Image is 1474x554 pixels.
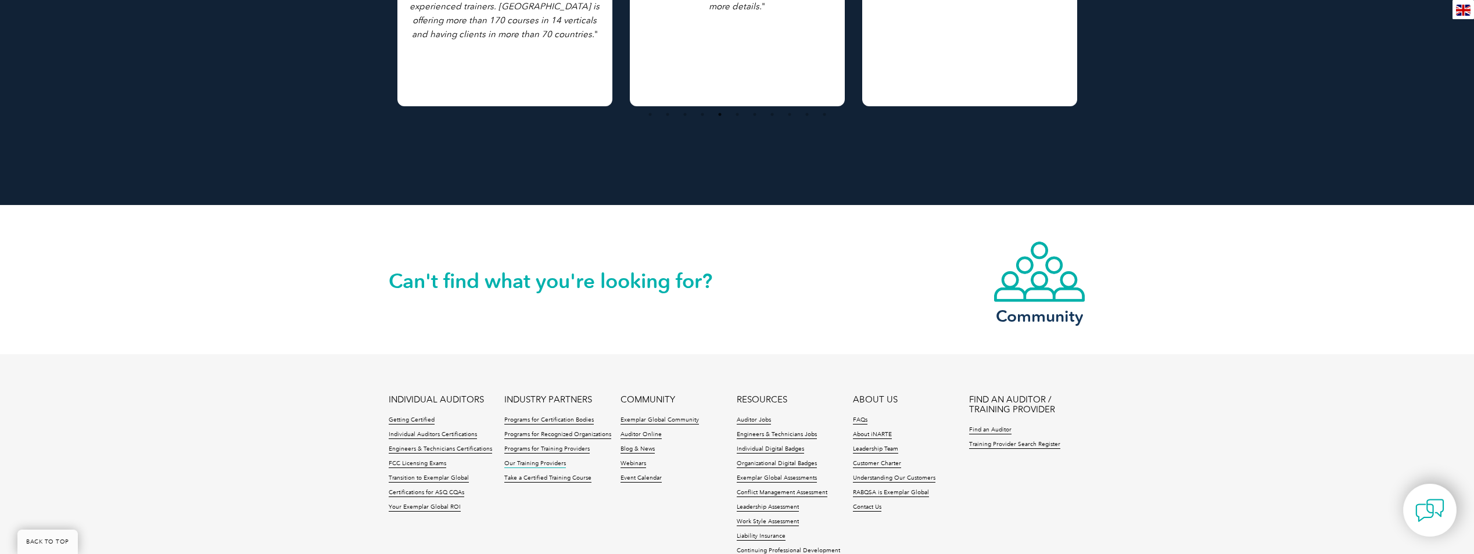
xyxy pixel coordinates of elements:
button: 5 of 4 [714,109,726,120]
a: Work Style Assessment [737,518,799,526]
a: Liability Insurance [737,533,786,541]
a: Transition to Exemplar Global [389,474,469,483]
a: RESOURCES [737,395,787,405]
a: RABQSA is Exemplar Global [853,489,929,497]
a: Engineers & Technicians Jobs [737,431,817,439]
a: Auditor Jobs [737,416,771,425]
a: Community [993,240,1086,323]
a: FIND AN AUDITOR / TRAINING PROVIDER [969,395,1085,415]
a: Contact Us [853,503,881,512]
a: About iNARTE [853,431,892,439]
button: 7 of 4 [749,109,761,120]
a: Exemplar Global Community [621,416,699,425]
button: 1 of 4 [644,109,656,120]
button: 11 of 4 [819,109,830,120]
img: icon-community.webp [993,240,1086,303]
button: 3 of 4 [679,109,691,120]
a: INDUSTRY PARTNERS [504,395,592,405]
a: Your Exemplar Global ROI [389,503,461,512]
a: Auditor Online [621,431,662,439]
a: Programs for Recognized Organizations [504,431,611,439]
button: 6 of 4 [731,109,743,120]
a: Individual Auditors Certifications [389,431,477,439]
a: Conflict Management Assessment [737,489,827,497]
button: 4 of 4 [697,109,708,120]
a: Individual Digital Badges [737,445,804,454]
a: Getting Certified [389,416,435,425]
h2: Can't find what you're looking for? [389,272,737,290]
img: contact-chat.png [1415,496,1444,525]
a: Certifications for ASQ CQAs [389,489,464,497]
a: Webinars [621,460,646,468]
a: Engineers & Technicians Certifications [389,445,492,454]
button: 2 of 4 [662,109,673,120]
a: Leadership Team [853,445,898,454]
a: Find an Auditor [969,426,1012,434]
a: Blog & News [621,445,655,454]
a: Exemplar Global Assessments [737,474,817,483]
a: FAQs [853,416,867,425]
img: en [1456,5,1471,16]
a: Training Provider Search Register [969,441,1060,449]
a: INDIVIDUAL AUDITORS [389,395,484,405]
button: 9 of 4 [784,109,795,120]
a: Event Calendar [621,474,662,483]
a: Organizational Digital Badges [737,460,817,468]
a: ABOUT US [853,395,898,405]
a: Programs for Training Providers [504,445,590,454]
a: Take a Certified Training Course [504,474,591,483]
button: 8 of 4 [766,109,778,120]
a: Understanding Our Customers [853,474,935,483]
h3: Community [993,309,1086,323]
button: 10 of 4 [801,109,813,120]
a: Our Training Providers [504,460,566,468]
a: Customer Charter [853,460,901,468]
a: FCC Licensing Exams [389,460,446,468]
a: Leadership Assessment [737,503,799,512]
a: Programs for Certification Bodies [504,416,594,425]
a: BACK TO TOP [17,530,78,554]
a: COMMUNITY [621,395,675,405]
